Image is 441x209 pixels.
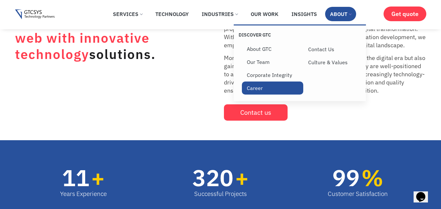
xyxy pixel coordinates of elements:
[242,55,303,68] a: Our Team
[325,7,356,21] a: About
[224,54,426,95] p: Moreover, we ensure that our clients not only thrive in the digital era but also gain a competiti...
[192,166,233,189] span: 320
[246,7,283,21] a: Our Work
[361,166,388,189] span: %
[391,10,418,17] span: Get quote
[91,166,107,189] span: +
[108,7,147,21] a: Services
[15,13,193,63] span: mobile and web with innovative technology
[62,166,89,189] span: 11
[235,166,249,189] span: +
[239,32,300,38] p: Discover GTC
[384,7,426,21] a: Get quote
[414,183,434,202] iframe: chat widget
[240,109,271,116] span: Contact us
[224,104,288,121] a: Contact us
[60,189,107,199] div: Years Experience
[332,166,360,189] span: 99
[242,68,303,82] a: Corporate Integrity
[150,7,194,21] a: Technology
[242,42,303,55] a: About GTC
[197,7,243,21] a: Industries
[303,56,365,69] a: Culture & Values
[303,43,365,56] a: Contact Us
[328,189,388,199] div: Customer Satisfaction
[192,189,249,199] div: Successful Projects
[242,82,303,95] a: Career
[287,7,322,21] a: Insights
[15,9,55,20] img: Gtcsys logo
